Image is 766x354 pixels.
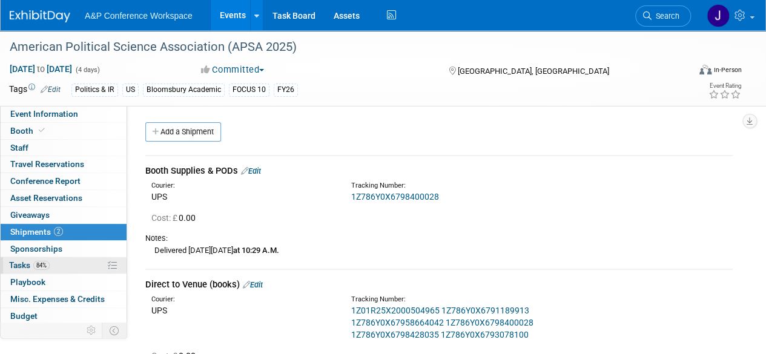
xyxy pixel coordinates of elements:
a: Edit [243,280,263,289]
a: Misc. Expenses & Credits [1,291,127,307]
span: Playbook [10,277,45,287]
div: Delivered [DATE][DATE] [145,244,733,257]
span: Misc. Expenses & Credits [10,294,105,304]
span: [DATE] [DATE] [9,64,73,74]
a: Search [635,5,691,27]
span: Giveaways [10,210,50,220]
a: Add a Shipment [145,122,221,142]
a: Edit [41,85,61,94]
span: 0.00 [151,213,200,223]
a: Travel Reservations [1,156,127,172]
img: ExhibitDay [10,10,70,22]
div: Booth Supplies & PODs [145,165,733,177]
img: Format-Inperson.png [699,65,712,74]
a: Giveaways [1,207,127,223]
i: Booth reservation complete [39,127,45,134]
div: Event Rating [708,83,741,89]
b: at 10:29 A.M. [233,246,279,255]
div: FY26 [274,84,298,96]
span: Event Information [10,109,78,119]
span: [GEOGRAPHIC_DATA], [GEOGRAPHIC_DATA] [457,67,609,76]
a: Edit [241,166,261,175]
td: Tags [9,83,61,97]
span: Asset Reservations [10,193,82,203]
img: Joseph Parry [707,4,730,27]
div: US [122,84,139,96]
a: Tasks84% [1,257,127,274]
span: Travel Reservations [10,159,84,169]
span: to [35,64,47,74]
a: Staff [1,140,127,156]
div: Tracking Number: [351,181,583,191]
a: Playbook [1,274,127,290]
span: (4 days) [74,66,100,74]
span: Staff [10,143,28,152]
span: 84% [33,261,50,270]
div: Courier: [151,181,333,191]
a: Conference Report [1,173,127,189]
div: UPS [151,191,333,203]
a: 1Z01R25X2000504965 1Z786Y0X6791189913 1Z786Y0X67958664042 1Z786Y0X6798400028 1Z786Y0X6798428035 1... [351,306,533,339]
div: Politics & IR [71,84,118,96]
span: Budget [10,311,38,321]
div: Direct to Venue (books) [145,278,733,291]
div: Notes: [145,233,733,244]
span: Sponsorships [10,244,62,254]
div: UPS [151,304,333,316]
td: Personalize Event Tab Strip [81,323,102,338]
div: In-Person [713,65,742,74]
a: Budget [1,308,127,324]
span: Tasks [9,260,50,270]
span: Search [652,11,679,21]
a: 1Z786Y0X6798400028 [351,192,439,202]
span: Cost: £ [151,213,179,223]
td: Toggle Event Tabs [102,323,127,338]
span: 2 [54,227,63,236]
div: FOCUS 10 [229,84,269,96]
div: Bloomsbury Academic [143,84,225,96]
span: A&P Conference Workspace [85,11,193,21]
div: American Political Science Association (APSA 2025) [5,36,679,58]
div: Tracking Number: [351,295,583,304]
a: Shipments2 [1,224,127,240]
a: Asset Reservations [1,190,127,206]
a: Event Information [1,106,127,122]
span: Conference Report [10,176,81,186]
div: Event Format [635,63,742,81]
span: Booth [10,126,47,136]
a: Booth [1,123,127,139]
button: Committed [197,64,269,76]
div: Courier: [151,295,333,304]
a: Sponsorships [1,241,127,257]
span: Shipments [10,227,63,237]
